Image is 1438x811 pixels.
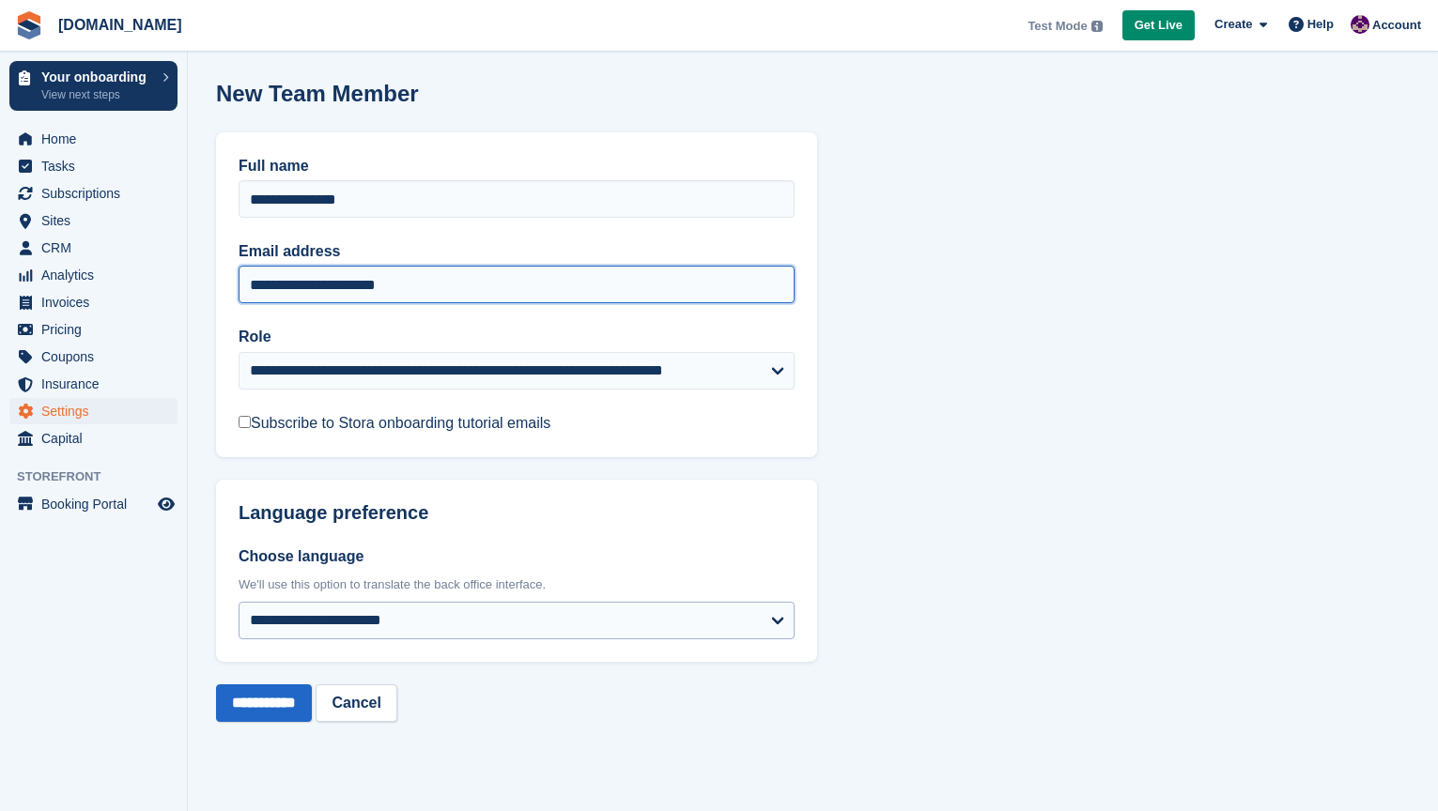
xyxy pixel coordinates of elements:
[17,467,187,486] span: Storefront
[239,575,795,594] div: We'll use this option to translate the back office interface.
[9,61,178,111] a: Your onboarding View next steps
[9,207,178,234] a: menu
[1028,17,1087,36] span: Test Mode
[239,502,795,524] h2: Language preference
[9,371,178,397] a: menu
[41,70,153,84] p: Your onboarding
[9,425,178,451] a: menu
[41,289,154,315] span: Invoices
[1214,15,1252,34] span: Create
[9,398,178,424] a: menu
[41,425,154,451] span: Capital
[9,262,178,288] a: menu
[239,155,795,177] label: Full name
[216,81,419,106] h1: New Team Member
[239,326,795,348] label: Role
[239,240,795,263] label: Email address
[239,414,550,433] label: Subscribe to Stora onboarding tutorial emails
[9,316,178,343] a: menu
[41,86,153,103] p: View next steps
[41,207,154,234] span: Sites
[1135,16,1183,35] span: Get Live
[1122,10,1195,41] a: Get Live
[9,153,178,179] a: menu
[15,11,43,39] img: stora-icon-8386f47178a22dfd0bd8f6a31ec36ba5ce8667c1dd55bd0f319d3a0aa187defe.svg
[41,491,154,517] span: Booking Portal
[1307,15,1334,34] span: Help
[41,316,154,343] span: Pricing
[9,344,178,370] a: menu
[41,371,154,397] span: Insurance
[51,9,190,40] a: [DOMAIN_NAME]
[316,684,396,722] a: Cancel
[1351,15,1369,34] img: Anna Žambůrková
[9,180,178,207] a: menu
[41,398,154,424] span: Settings
[9,289,178,315] a: menu
[1372,16,1421,35] span: Account
[239,416,251,428] input: Subscribe to Stora onboarding tutorial emails
[1091,21,1103,32] img: icon-info-grey-7440780725fd019a000dd9b08b2336e03edf1995a4989e88bcd33f0948082b44.svg
[41,235,154,261] span: CRM
[9,126,178,152] a: menu
[41,344,154,370] span: Coupons
[9,235,178,261] a: menu
[9,491,178,517] a: menu
[239,545,795,568] label: Choose language
[41,126,154,152] span: Home
[41,262,154,288] span: Analytics
[41,180,154,207] span: Subscriptions
[155,493,178,515] a: Preview store
[41,153,154,179] span: Tasks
